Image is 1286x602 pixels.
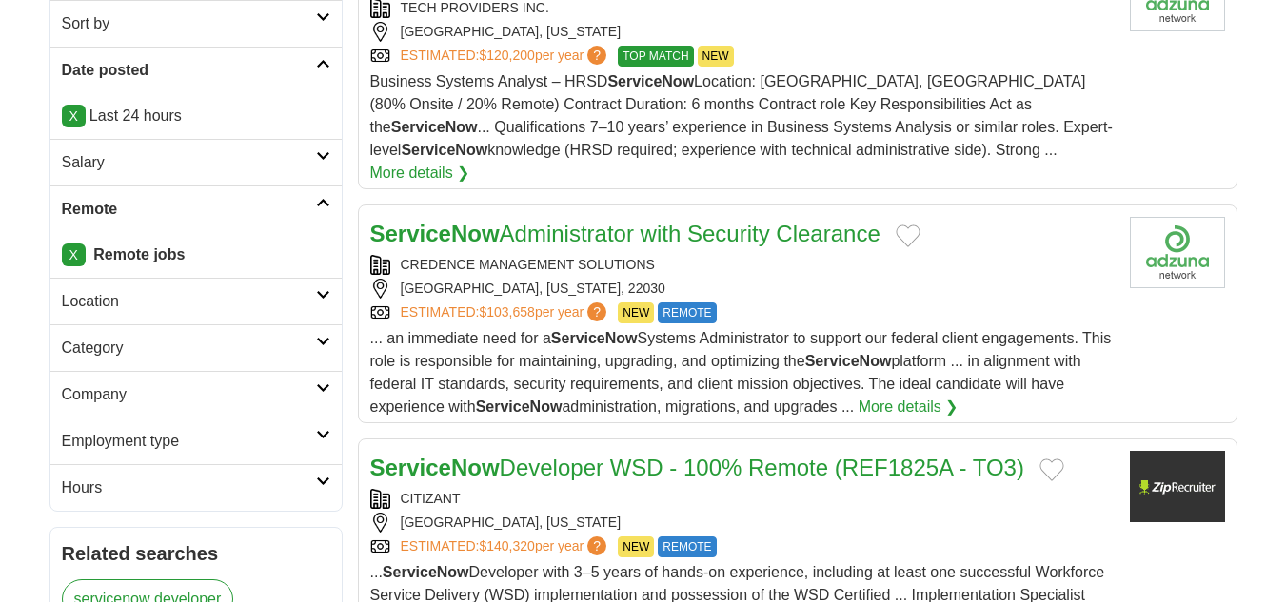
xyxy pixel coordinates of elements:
strong: ServiceNow [370,221,500,246]
h2: Company [62,383,316,406]
a: ServiceNowAdministrator with Security Clearance [370,221,880,246]
a: Hours [50,464,342,511]
a: ESTIMATED:$103,658per year? [401,302,611,323]
a: ESTIMATED:$120,200per year? [401,46,611,67]
div: [GEOGRAPHIC_DATA], [US_STATE], 22030 [370,279,1115,299]
div: CITIZANT [370,489,1115,509]
span: Business Systems Analyst – HRSD Location: [GEOGRAPHIC_DATA], [GEOGRAPHIC_DATA] (80% Onsite / 20% ... [370,73,1113,158]
span: ? [587,46,606,65]
div: [GEOGRAPHIC_DATA], [US_STATE] [370,22,1115,42]
a: ESTIMATED:$140,320per year? [401,536,611,557]
strong: ServiceNow [551,330,638,346]
h2: Remote [62,198,316,221]
div: [GEOGRAPHIC_DATA], [US_STATE] [370,513,1115,533]
a: Company [50,371,342,418]
span: TOP MATCH [618,46,693,67]
h2: Hours [62,476,316,499]
a: Remote [50,185,342,232]
span: NEW [618,536,654,557]
a: Date posted [50,47,342,93]
strong: Remote jobs [93,246,185,262]
a: More details ❯ [370,162,470,184]
span: REMOTE [658,536,716,557]
span: NEW [618,302,654,323]
button: Add to favorite jobs [896,224,920,247]
h2: Salary [62,151,316,174]
img: Company logo [1130,217,1225,288]
strong: ServiceNow [370,455,500,480]
strong: ServiceNow [805,353,892,369]
a: Category [50,324,342,371]
span: ? [587,536,606,555]
a: X [62,243,86,266]
span: $103,658 [479,304,534,320]
strong: ServiceNow [607,73,694,89]
a: Location [50,278,342,324]
h2: Location [62,290,316,313]
h2: Category [62,337,316,359]
h2: Related searches [62,539,330,568]
span: ... an immediate need for a Systems Administrator to support our federal client engagements. This... [370,330,1112,415]
h2: Employment type [62,430,316,453]
span: ? [587,302,606,321]
img: Company logo [1130,451,1225,522]
a: Employment type [50,418,342,464]
a: More details ❯ [859,396,959,418]
strong: ServiceNow [401,142,487,158]
a: ServiceNowDeveloper WSD - 100% Remote (REF1825A - TO3) [370,455,1024,480]
strong: ServiceNow [476,398,563,415]
p: Last 24 hours [62,105,330,127]
span: $140,320 [479,538,534,553]
a: Salary [50,139,342,185]
strong: ServiceNow [383,564,469,580]
a: X [62,105,86,127]
span: $120,200 [479,48,534,63]
span: NEW [698,46,734,67]
div: CREDENCE MANAGEMENT SOLUTIONS [370,255,1115,275]
strong: ServiceNow [391,119,478,135]
h2: Date posted [62,59,316,82]
h2: Sort by [62,12,316,35]
span: REMOTE [658,302,716,323]
button: Add to favorite jobs [1039,458,1064,481]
